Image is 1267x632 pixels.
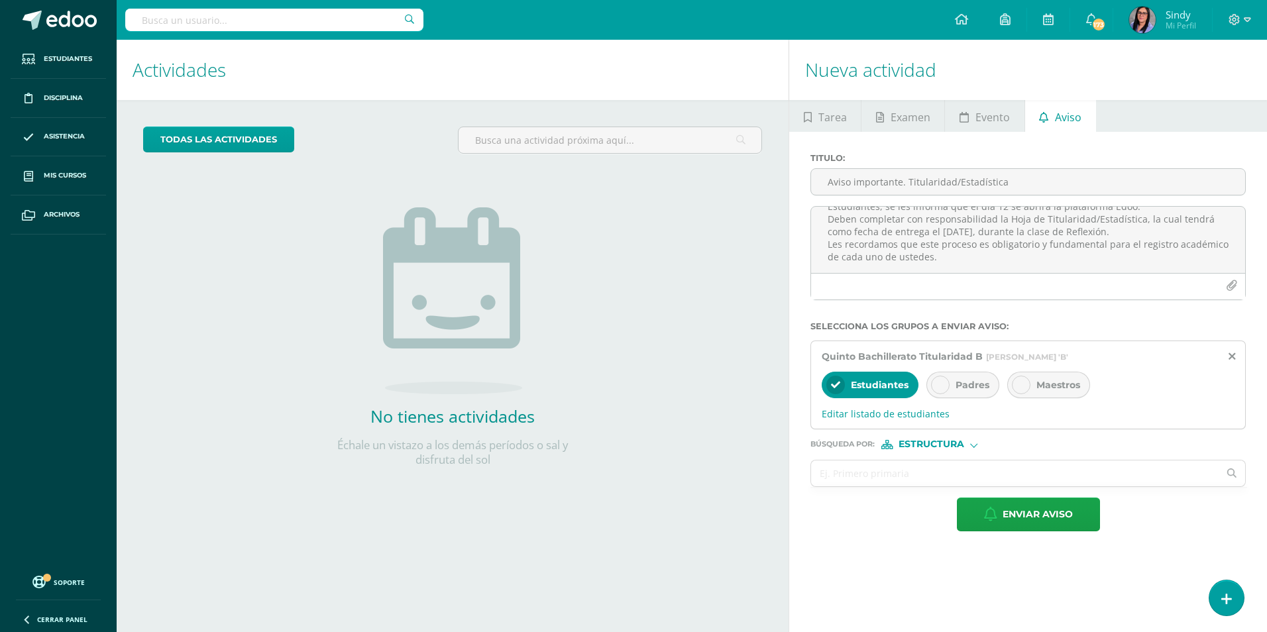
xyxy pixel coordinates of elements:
textarea: Estudiantes, se les informa que el día 12 se abrirá la plataforma Edoo. Deben completar con respo... [811,207,1245,273]
a: Estudiantes [11,40,106,79]
span: Examen [891,101,930,133]
span: Búsqueda por : [810,441,875,448]
span: Cerrar panel [37,615,87,624]
input: Busca un usuario... [125,9,423,31]
a: Evento [945,100,1024,132]
a: Mis cursos [11,156,106,195]
span: Archivos [44,209,80,220]
label: Titulo : [810,153,1246,163]
span: Soporte [54,578,85,587]
a: Asistencia [11,118,106,157]
span: Padres [956,379,989,391]
span: Asistencia [44,131,85,142]
span: Disciplina [44,93,83,103]
a: Aviso [1025,100,1096,132]
a: Examen [861,100,944,132]
button: Enviar aviso [957,498,1100,531]
span: Quinto Bachillerato Titularidad B [822,350,983,362]
span: Sindy [1166,8,1196,21]
span: Mi Perfil [1166,20,1196,31]
span: Maestros [1036,379,1080,391]
p: Échale un vistazo a los demás períodos o sal y disfruta del sol [320,438,585,467]
span: 173 [1091,17,1106,32]
a: Soporte [16,572,101,590]
label: Selecciona los grupos a enviar aviso : [810,321,1246,331]
span: Estudiantes [851,379,909,391]
input: Ej. Primero primaria [811,460,1219,486]
span: Editar listado de estudiantes [822,407,1235,420]
a: Disciplina [11,79,106,118]
span: Mis cursos [44,170,86,181]
h2: No tienes actividades [320,405,585,427]
a: todas las Actividades [143,127,294,152]
span: Tarea [818,101,847,133]
span: Enviar aviso [1003,498,1073,531]
a: Tarea [789,100,861,132]
img: 6469f3f9090af1c529f0478c8529d800.png [1129,7,1156,33]
span: Evento [975,101,1010,133]
a: Archivos [11,195,106,235]
span: Estructura [899,441,964,448]
input: Busca una actividad próxima aquí... [459,127,761,153]
span: [PERSON_NAME] 'B' [986,352,1068,362]
div: [object Object] [881,440,981,449]
h1: Actividades [133,40,773,100]
img: no_activities.png [383,207,522,394]
input: Titulo [811,169,1245,195]
span: Estudiantes [44,54,92,64]
h1: Nueva actividad [805,40,1251,100]
span: Aviso [1055,101,1081,133]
